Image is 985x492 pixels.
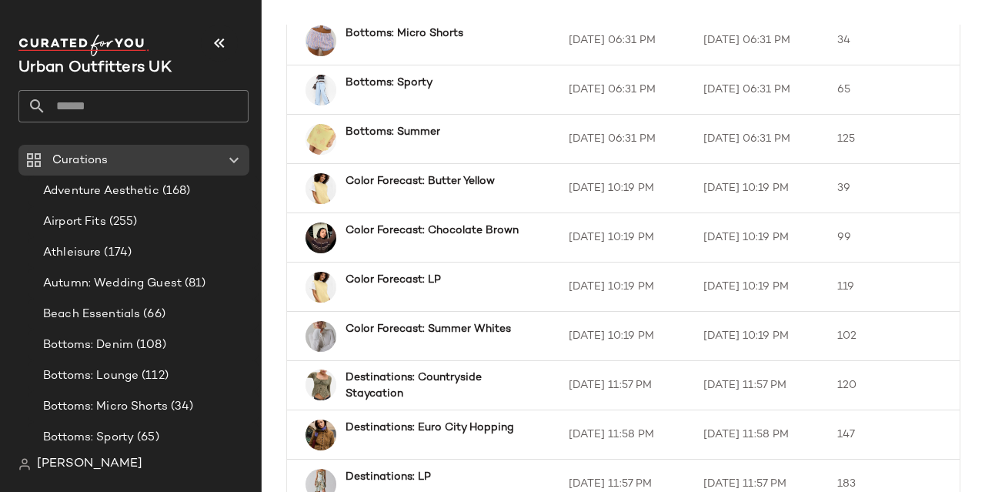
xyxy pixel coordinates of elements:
b: Bottoms: Micro Shorts [346,25,463,42]
td: [DATE] 10:19 PM [556,263,691,312]
td: 102 [825,312,960,361]
b: Bottoms: Sporty [346,75,432,91]
img: svg%3e [18,458,31,470]
td: [DATE] 06:31 PM [556,16,691,65]
td: [DATE] 06:31 PM [691,65,826,115]
td: 119 [825,263,960,312]
td: [DATE] 10:19 PM [691,263,826,312]
b: Color Forecast: Butter Yellow [346,173,495,189]
span: Curations [52,152,108,169]
td: [DATE] 10:19 PM [556,312,691,361]
span: Bottoms: Sporty [43,429,134,447]
span: [PERSON_NAME] [37,455,142,474]
td: 34 [825,16,960,65]
span: (255) [106,213,138,231]
span: (174) [101,244,132,262]
td: [DATE] 06:31 PM [691,16,826,65]
span: Autumn: Wedding Guest [43,275,182,293]
span: (81) [182,275,206,293]
span: (65) [134,429,159,447]
b: Destinations: Countryside Staycation [346,370,529,402]
b: Color Forecast: LP [346,272,441,288]
td: [DATE] 10:19 PM [691,164,826,213]
span: Adventure Aesthetic [43,182,159,200]
span: Beach Essentials [43,306,140,323]
td: 120 [825,361,960,410]
td: [DATE] 10:19 PM [691,312,826,361]
td: 147 [825,410,960,460]
td: [DATE] 06:31 PM [691,115,826,164]
td: 99 [825,213,960,263]
span: (66) [140,306,165,323]
b: Destinations: Euro City Hopping [346,420,514,436]
span: Current Company Name [18,60,172,76]
td: 65 [825,65,960,115]
span: Bottoms: Denim [43,336,133,354]
img: cfy_white_logo.C9jOOHJF.svg [18,35,149,56]
span: (34) [168,398,194,416]
b: Color Forecast: Chocolate Brown [346,223,519,239]
span: Bottoms: Lounge [43,367,139,385]
td: [DATE] 11:57 PM [556,361,691,410]
td: [DATE] 11:57 PM [691,361,826,410]
td: [DATE] 06:31 PM [556,65,691,115]
td: [DATE] 10:19 PM [691,213,826,263]
span: (168) [159,182,191,200]
span: (108) [133,336,166,354]
td: [DATE] 10:19 PM [556,164,691,213]
b: Bottoms: Summer [346,124,440,140]
td: [DATE] 06:31 PM [556,115,691,164]
span: Bottoms: Micro Shorts [43,398,168,416]
span: Athleisure [43,244,101,262]
td: [DATE] 11:58 PM [556,410,691,460]
td: 125 [825,115,960,164]
b: Color Forecast: Summer Whites [346,321,511,337]
td: 39 [825,164,960,213]
span: (112) [139,367,169,385]
b: Destinations: LP [346,469,431,485]
td: [DATE] 11:58 PM [691,410,826,460]
td: [DATE] 10:19 PM [556,213,691,263]
span: Airport Fits [43,213,106,231]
